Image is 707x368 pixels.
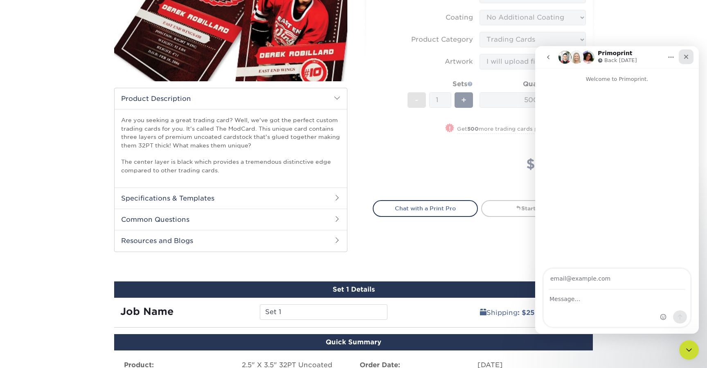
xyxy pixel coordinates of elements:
[518,309,546,317] b: : $25.64
[114,281,593,298] div: Set 1 Details
[480,309,486,317] span: shipping
[115,209,347,230] h2: Common Questions
[260,304,387,320] input: Enter a job name
[535,46,699,334] iframe: Intercom live chat
[373,200,478,216] a: Chat with a Print Pro
[121,116,340,174] p: Are you seeking a great trading card? Well, we've got the perfect custom trading cards for you. I...
[114,334,593,350] div: Quick Summary
[475,304,552,321] a: Shipping: $25.64
[115,88,347,109] h2: Product Description
[481,200,586,216] a: Start Over
[120,306,173,317] strong: Job Name
[115,230,347,251] h2: Resources and Blogs
[679,340,699,360] iframe: Intercom live chat
[115,187,347,209] h2: Specifications & Templates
